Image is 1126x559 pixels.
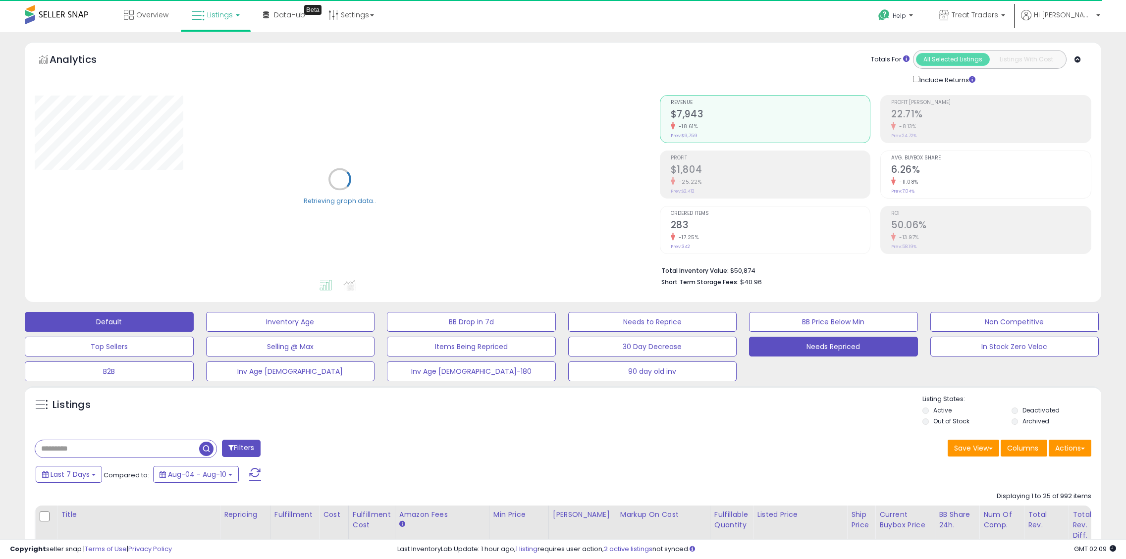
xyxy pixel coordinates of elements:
[916,53,990,66] button: All Selected Listings
[399,520,405,529] small: Amazon Fees.
[399,509,485,520] div: Amazon Fees
[675,234,699,241] small: -17.25%
[891,211,1091,216] span: ROI
[493,509,544,520] div: Min Price
[896,123,916,130] small: -8.13%
[948,440,999,457] button: Save View
[206,312,375,332] button: Inventory Age
[671,155,870,161] span: Profit
[661,266,729,275] b: Total Inventory Value:
[1074,544,1116,554] span: 2025-08-18 02:09 GMT
[891,164,1091,177] h2: 6.26%
[997,492,1091,501] div: Displaying 1 to 25 of 992 items
[568,337,737,356] button: 30 Day Decrease
[136,10,168,20] span: Overview
[1022,406,1060,414] label: Deactivated
[51,469,90,479] span: Last 7 Days
[620,509,706,520] div: Markup on Cost
[661,264,1084,276] li: $50,874
[891,244,916,250] small: Prev: 58.19%
[891,108,1091,122] h2: 22.71%
[206,361,375,381] button: Inv Age [DEMOGRAPHIC_DATA]
[604,544,652,554] a: 2 active listings
[224,509,266,520] div: Repricing
[671,133,697,139] small: Prev: $9,759
[870,1,923,32] a: Help
[1072,509,1097,541] div: Total Rev. Diff.
[353,509,391,530] div: Fulfillment Cost
[740,277,762,287] span: $40.96
[50,52,116,69] h5: Analytics
[675,178,702,186] small: -25.22%
[891,100,1091,105] span: Profit [PERSON_NAME]
[671,244,690,250] small: Prev: 342
[10,544,46,554] strong: Copyright
[168,469,226,479] span: Aug-04 - Aug-10
[207,10,233,20] span: Listings
[749,337,918,356] button: Needs Repriced
[939,509,975,530] div: BB Share 24h.
[671,108,870,122] h2: $7,943
[274,509,315,520] div: Fulfillment
[25,361,194,381] button: B2B
[568,312,737,332] button: Needs to Reprice
[397,545,1116,554] div: Last InventoryLab Update: 1 hour ago, requires user action, not synced.
[10,545,172,554] div: seller snap | |
[878,9,890,21] i: Get Help
[304,5,322,15] div: Tooltip anchor
[1028,509,1064,530] div: Total Rev.
[1049,440,1091,457] button: Actions
[61,509,215,520] div: Title
[1001,440,1047,457] button: Columns
[989,53,1063,66] button: Listings With Cost
[36,466,102,483] button: Last 7 Days
[922,395,1101,404] p: Listing States:
[387,361,556,381] button: Inv Age [DEMOGRAPHIC_DATA]-180
[1022,417,1049,425] label: Archived
[153,466,239,483] button: Aug-04 - Aug-10
[25,312,194,332] button: Default
[671,219,870,233] h2: 283
[757,509,843,520] div: Listed Price
[274,10,305,20] span: DataHub
[851,509,871,530] div: Ship Price
[930,312,1099,332] button: Non Competitive
[891,219,1091,233] h2: 50.06%
[671,188,695,194] small: Prev: $2,412
[206,337,375,356] button: Selling @ Max
[1007,443,1038,453] span: Columns
[671,211,870,216] span: Ordered Items
[323,509,344,520] div: Cost
[675,123,698,130] small: -18.61%
[104,470,149,480] span: Compared to:
[304,196,376,205] div: Retrieving graph data..
[516,544,537,554] a: 1 listing
[85,544,127,554] a: Terms of Use
[1021,10,1100,32] a: Hi [PERSON_NAME]
[871,55,910,64] div: Totals For
[983,509,1019,530] div: Num of Comp.
[671,100,870,105] span: Revenue
[891,188,914,194] small: Prev: 7.04%
[933,417,969,425] label: Out of Stock
[1034,10,1093,20] span: Hi [PERSON_NAME]
[879,509,930,530] div: Current Buybox Price
[952,10,998,20] span: Treat Traders
[387,312,556,332] button: BB Drop in 7d
[714,509,749,530] div: Fulfillable Quantity
[128,544,172,554] a: Privacy Policy
[896,178,918,186] small: -11.08%
[891,155,1091,161] span: Avg. Buybox Share
[906,74,987,85] div: Include Returns
[53,398,91,412] h5: Listings
[553,509,612,520] div: [PERSON_NAME]
[222,440,261,457] button: Filters
[933,406,952,414] label: Active
[896,234,919,241] small: -13.97%
[893,11,906,20] span: Help
[930,337,1099,356] button: In Stock Zero Veloc
[25,337,194,356] button: Top Sellers
[749,312,918,332] button: BB Price Below Min
[891,133,916,139] small: Prev: 24.72%
[568,361,737,381] button: 90 day old inv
